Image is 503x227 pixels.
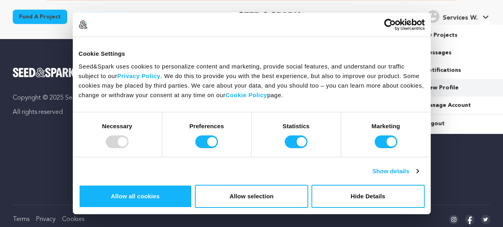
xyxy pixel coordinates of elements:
a: Privacy Policy [117,72,161,79]
img: tab_domain_overview_orange.svg [21,46,28,53]
div: Domain: [DOMAIN_NAME] [21,21,87,27]
a: Usercentrics Cookiebot - opens in a new window [355,19,425,31]
img: Seed&Spark Logo [13,68,75,77]
img: website_grey.svg [13,21,19,27]
a: Show details [372,166,418,176]
img: Seed&Spark Logo Dark Mode [238,12,301,22]
div: Cookie Settings [79,49,425,59]
img: user.png [427,10,439,23]
img: tab_keywords_by_traffic_grey.svg [79,46,85,53]
div: Domain Overview [30,47,71,52]
span: Services W.'s Profile [425,8,490,25]
div: Keywords by Traffic [88,47,134,52]
a: Cookies [62,216,84,223]
a: Privacy [36,216,56,223]
div: v 4.0.25 [22,13,39,19]
a: Terms [13,216,29,223]
p: All rights reserved [13,108,138,117]
div: Services W.'s Profile [427,10,478,23]
a: Services W.'s Profile [425,8,490,23]
strong: Marketing [371,122,400,129]
a: Start a project [72,10,128,24]
button: Hide Details [311,185,425,208]
a: Fund a project [13,10,67,24]
div: Seed&Spark uses cookies to personalize content and marketing, provide social features, and unders... [79,61,425,100]
a: Seed&Spark Homepage [13,68,138,77]
strong: Statistics [283,122,310,129]
button: Allow selection [195,185,308,208]
strong: Necessary [102,122,132,129]
a: Cookie Policy [225,91,267,98]
img: logo [79,20,87,29]
strong: Preferences [189,122,224,129]
span: Services W. [443,15,478,21]
p: Copyright © 2025 Seed&Spark [13,93,138,103]
button: Allow all cookies [79,185,192,208]
img: logo_orange.svg [13,13,19,19]
a: Seed&Spark Homepage [238,12,301,22]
